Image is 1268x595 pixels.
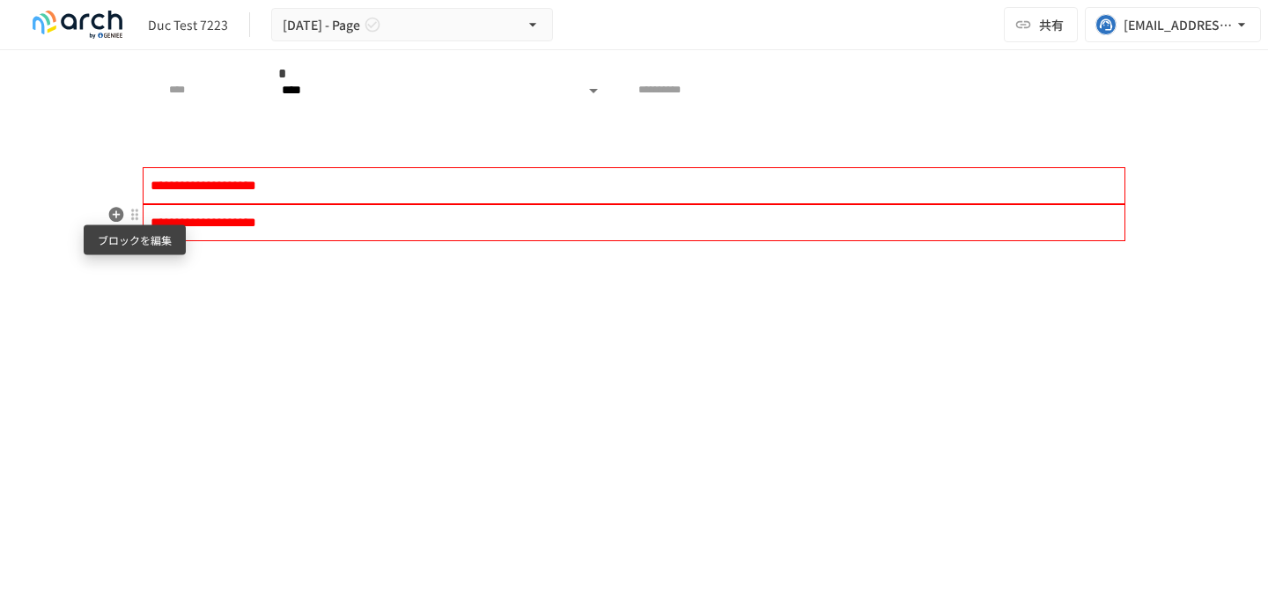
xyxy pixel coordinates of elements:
[1124,14,1233,36] div: [EMAIL_ADDRESS][DOMAIN_NAME]
[1004,7,1078,42] button: 共有
[148,16,228,34] div: Duc Test 7223
[84,225,186,255] div: ブロックを編集
[283,14,360,36] span: [DATE] - Page
[1039,15,1064,34] span: 共有
[271,8,553,42] button: [DATE] - Page
[1085,7,1261,42] button: [EMAIL_ADDRESS][DOMAIN_NAME]
[21,11,134,39] img: logo-default@2x-9cf2c760.svg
